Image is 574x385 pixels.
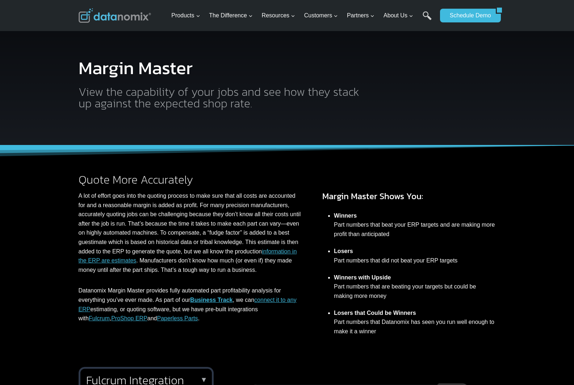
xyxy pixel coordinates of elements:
[171,11,200,20] span: Products
[334,310,416,316] strong: Losers that Could be Winners
[262,11,295,20] span: Resources
[334,207,495,243] li: Part numbers that beat your ERP targets and are making more profit than anticipated
[334,269,495,304] li: Part numbers that are beating your targets but could be making more money
[79,86,365,109] h2: View the capability of your jobs and see how they stack up against the expected shop rate.
[334,243,495,269] li: Part numbers that did not beat your ERP targets
[79,297,297,312] a: connect it to any ERP
[334,248,353,254] strong: Losers
[89,315,110,321] a: Fulcrum
[304,11,338,20] span: Customers
[334,304,495,340] li: Part numbers that Datanomix has seen you run well enough to make it a winner
[334,274,391,281] strong: Winners with Upside
[347,11,374,20] span: Partners
[322,190,495,203] h3: Margin Master Shows You:
[79,59,365,77] h1: Margin Master
[79,191,302,274] p: A lot of effort goes into the quoting process to make sure that all costs are accounted for and a...
[423,11,432,27] a: Search
[440,9,496,22] a: Schedule Demo
[79,174,302,185] h2: Quote More Accurately
[334,213,357,219] strong: Winners
[168,4,436,27] nav: Primary Navigation
[190,297,232,303] a: Business Track
[384,11,413,20] span: About Us
[111,315,147,321] a: ProShop ERP
[79,8,151,23] img: Datanomix
[157,315,198,321] a: Paperless Parts
[79,286,302,323] p: Datanomix Margin Master provides fully automated part profitability analysis for everything you’v...
[200,378,208,381] p: ▼
[209,11,253,20] span: The Difference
